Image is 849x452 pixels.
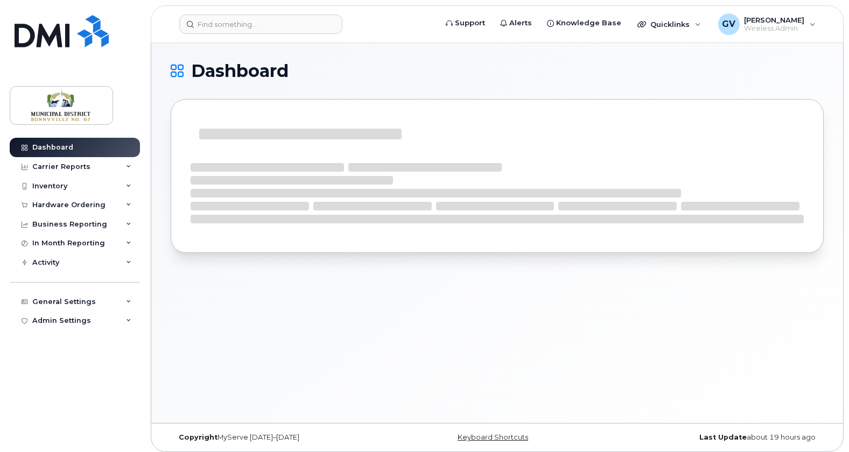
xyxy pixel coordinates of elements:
[458,433,528,441] a: Keyboard Shortcuts
[179,433,217,441] strong: Copyright
[191,63,289,79] span: Dashboard
[699,433,747,441] strong: Last Update
[171,433,388,442] div: MyServe [DATE]–[DATE]
[606,433,824,442] div: about 19 hours ago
